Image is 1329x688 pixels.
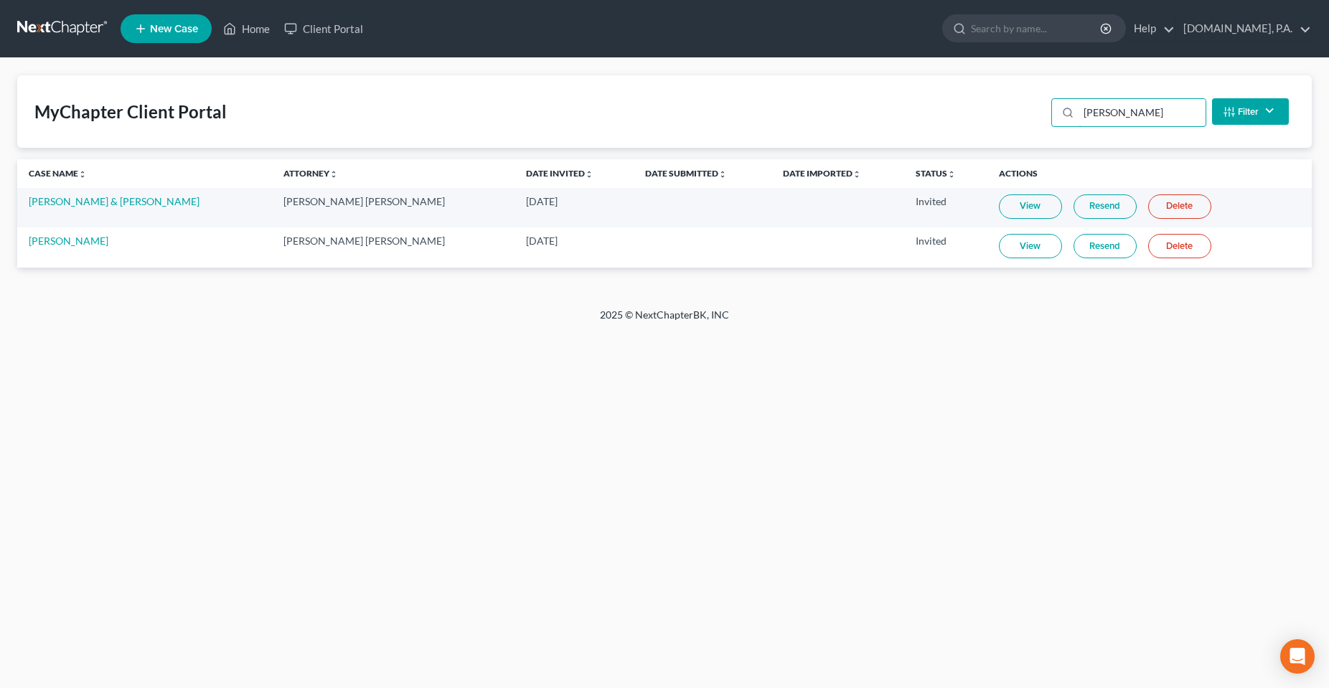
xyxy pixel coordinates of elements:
[78,170,87,179] i: unfold_more
[999,194,1062,219] a: View
[272,188,515,227] td: [PERSON_NAME] [PERSON_NAME]
[904,227,987,267] td: Invited
[29,195,199,207] a: [PERSON_NAME] & [PERSON_NAME]
[216,16,277,42] a: Home
[987,159,1312,188] th: Actions
[853,170,861,179] i: unfold_more
[585,170,593,179] i: unfold_more
[1176,16,1311,42] a: [DOMAIN_NAME], P.A.
[526,235,558,247] span: [DATE]
[904,188,987,227] td: Invited
[255,308,1074,334] div: 2025 © NextChapterBK, INC
[947,170,956,179] i: unfold_more
[272,227,515,267] td: [PERSON_NAME] [PERSON_NAME]
[329,170,338,179] i: unfold_more
[916,168,956,179] a: Statusunfold_more
[999,234,1062,258] a: View
[718,170,727,179] i: unfold_more
[277,16,370,42] a: Client Portal
[783,168,861,179] a: Date Importedunfold_more
[1074,234,1137,258] a: Resend
[150,24,198,34] span: New Case
[1074,194,1137,219] a: Resend
[1280,639,1315,674] div: Open Intercom Messenger
[34,100,227,123] div: MyChapter Client Portal
[1212,98,1289,125] button: Filter
[1127,16,1175,42] a: Help
[645,168,727,179] a: Date Submittedunfold_more
[526,195,558,207] span: [DATE]
[1148,194,1211,219] a: Delete
[29,235,108,247] a: [PERSON_NAME]
[283,168,338,179] a: Attorneyunfold_more
[971,15,1102,42] input: Search by name...
[29,168,87,179] a: Case Nameunfold_more
[526,168,593,179] a: Date Invitedunfold_more
[1079,99,1206,126] input: Search...
[1148,234,1211,258] a: Delete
